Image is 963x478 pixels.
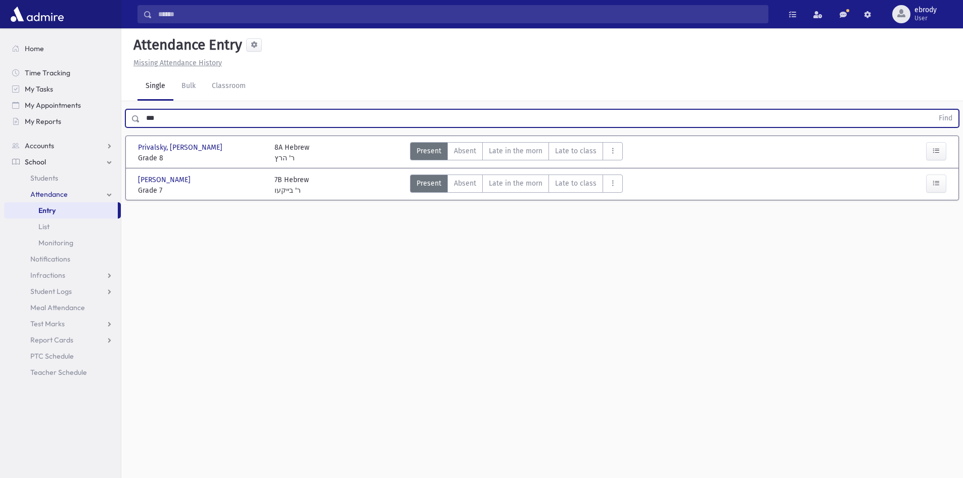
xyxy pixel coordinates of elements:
[30,352,74,361] span: PTC Schedule
[4,283,121,299] a: Student Logs
[454,146,476,156] span: Absent
[4,97,121,113] a: My Appointments
[914,14,937,22] span: User
[410,175,623,196] div: AttTypes
[4,235,121,251] a: Monitoring
[25,157,46,166] span: School
[138,175,193,185] span: [PERSON_NAME]
[4,138,121,154] a: Accounts
[4,154,121,170] a: School
[4,316,121,332] a: Test Marks
[4,113,121,129] a: My Reports
[4,65,121,81] a: Time Tracking
[4,81,121,97] a: My Tasks
[173,72,204,101] a: Bulk
[555,146,597,156] span: Late to class
[4,219,121,235] a: List
[4,348,121,364] a: PTC Schedule
[30,254,70,264] span: Notifications
[4,299,121,316] a: Meal Attendance
[204,72,254,101] a: Classroom
[38,206,56,215] span: Entry
[4,202,118,219] a: Entry
[4,364,121,380] a: Teacher Schedule
[30,319,65,328] span: Test Marks
[454,178,476,189] span: Absent
[410,142,623,163] div: AttTypes
[30,287,72,296] span: Student Logs
[25,101,81,110] span: My Appointments
[138,153,264,163] span: Grade 8
[30,173,58,183] span: Students
[138,142,224,153] span: Privalsky, [PERSON_NAME]
[4,267,121,283] a: Infractions
[274,142,309,163] div: 8A Hebrew ר' הרץ
[38,238,73,247] span: Monitoring
[25,44,44,53] span: Home
[914,6,937,14] span: ebrody
[30,303,85,312] span: Meal Attendance
[417,146,441,156] span: Present
[30,335,73,344] span: Report Cards
[30,190,68,199] span: Attendance
[152,5,768,23] input: Search
[25,117,61,126] span: My Reports
[30,368,87,377] span: Teacher Schedule
[4,332,121,348] a: Report Cards
[4,186,121,202] a: Attendance
[138,185,264,196] span: Grade 7
[4,251,121,267] a: Notifications
[129,59,222,67] a: Missing Attendance History
[933,110,958,127] button: Find
[489,178,542,189] span: Late in the morn
[274,175,309,196] div: 7B Hebrew ר' בייקעו
[30,271,65,280] span: Infractions
[8,4,66,24] img: AdmirePro
[555,178,597,189] span: Late to class
[4,40,121,57] a: Home
[129,36,242,54] h5: Attendance Entry
[489,146,542,156] span: Late in the morn
[25,141,54,150] span: Accounts
[133,59,222,67] u: Missing Attendance History
[417,178,441,189] span: Present
[25,84,53,94] span: My Tasks
[25,68,70,77] span: Time Tracking
[137,72,173,101] a: Single
[4,170,121,186] a: Students
[38,222,50,231] span: List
